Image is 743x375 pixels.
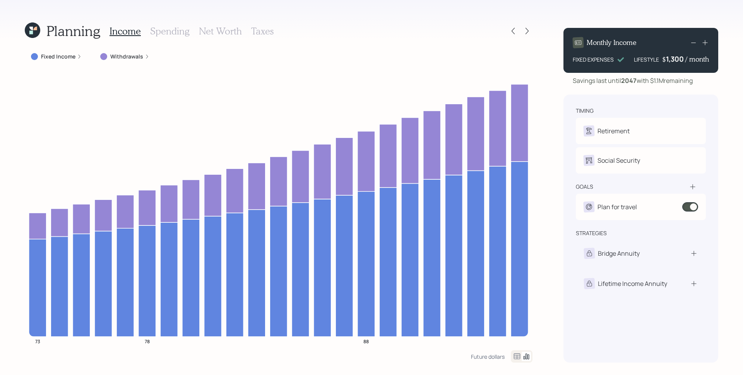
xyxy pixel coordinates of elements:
h3: Income [110,26,141,37]
h3: Taxes [251,26,274,37]
h4: / month [685,55,709,64]
h3: Spending [150,26,190,37]
div: Retirement [597,126,630,136]
div: Bridge Annuity [598,249,640,258]
div: timing [576,107,594,115]
tspan: 78 [145,338,150,344]
label: Withdrawals [110,53,143,60]
div: LIFESTYLE [634,55,659,64]
b: 2047 [621,76,637,85]
div: goals [576,183,593,191]
tspan: 73 [35,338,40,344]
div: strategies [576,229,607,237]
h4: Monthly Income [587,38,637,47]
h1: Planning [46,22,100,39]
div: Savings last until with $1.1M remaining [573,76,693,85]
div: 1,300 [666,54,685,64]
div: Future dollars [471,353,505,360]
div: Plan for travel [597,202,637,212]
div: Lifetime Income Annuity [598,279,667,288]
tspan: 88 [363,338,369,344]
div: Social Security [597,156,640,165]
h4: $ [662,55,666,64]
div: FIXED EXPENSES [573,55,614,64]
label: Fixed Income [41,53,75,60]
h3: Net Worth [199,26,242,37]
